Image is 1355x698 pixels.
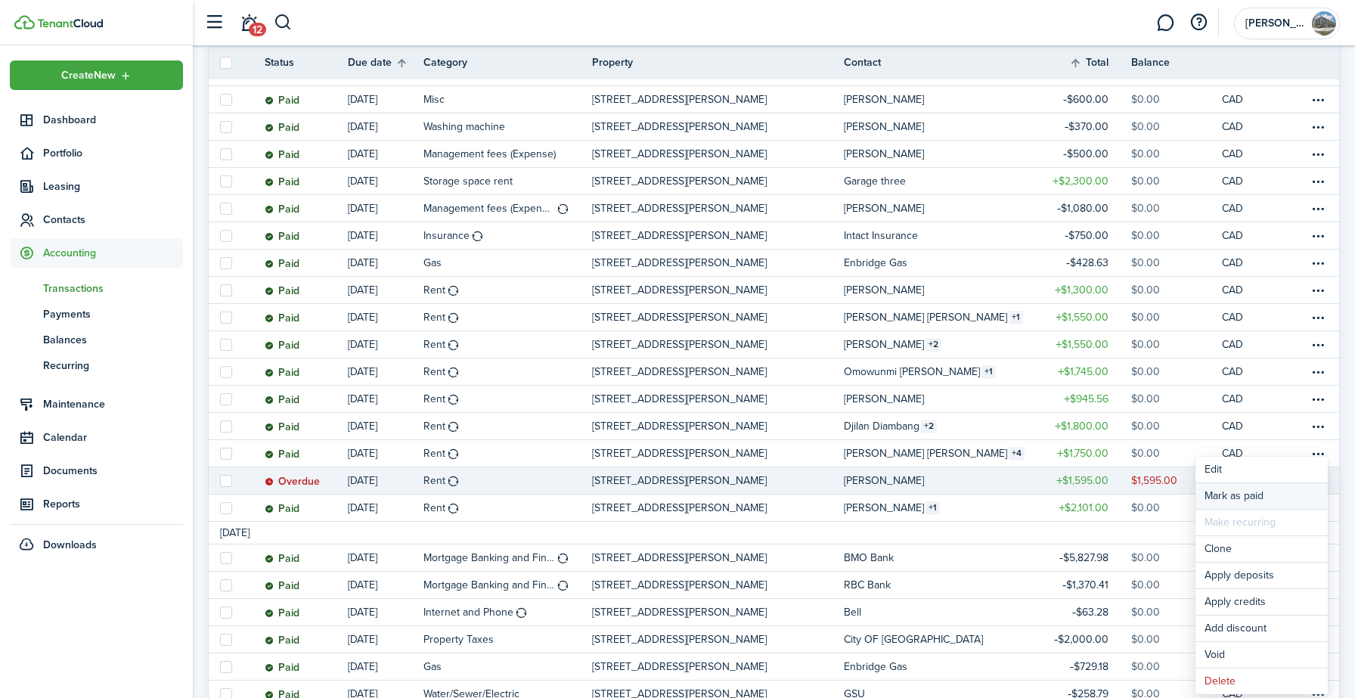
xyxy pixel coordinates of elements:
p: CAD [1222,92,1243,107]
a: $0.00 [1131,544,1222,571]
a: CAD [1222,195,1264,222]
p: CAD [1222,146,1243,162]
a: $1,595.00 [1040,467,1131,494]
p: CAD [1222,309,1243,325]
a: Rent [423,467,592,494]
p: [DATE] [348,200,377,216]
a: $0.00 [1131,168,1222,194]
p: CAD [1222,364,1243,380]
a: $500.00 [1040,141,1131,167]
table-amount-description: $0.00 [1131,500,1160,516]
a: [PERSON_NAME] [844,86,1040,113]
a: Paid [265,195,348,222]
a: $428.63 [1040,250,1131,276]
table-amount-title: $750.00 [1065,228,1108,244]
a: Messaging [1151,4,1180,42]
table-amount-description: $1,595.00 [1131,473,1177,489]
a: Paid [265,222,348,249]
a: $0.00 [1131,304,1222,330]
a: Rent [423,413,592,439]
p: [STREET_ADDRESS][PERSON_NAME] [592,92,767,107]
status: Paid [265,448,299,461]
a: [DATE] [348,467,423,494]
a: Mark as paid [1195,483,1328,509]
a: [PERSON_NAME]1 [844,495,1040,521]
table-profile-info-text: Garage three [844,175,906,188]
a: [PERSON_NAME] [844,141,1040,167]
table-info-title: Gas [423,255,442,271]
a: Overdue [265,467,348,494]
p: [STREET_ADDRESS][PERSON_NAME] [592,119,767,135]
p: [DATE] [348,500,377,516]
table-profile-info-text: [PERSON_NAME] [844,475,924,487]
table-info-title: Mortgage Banking and Financial Services [423,550,555,566]
table-profile-info-text: [PERSON_NAME] [844,94,924,106]
img: TenantCloud [14,15,35,29]
table-amount-description: $0.00 [1131,391,1160,407]
a: Garage three [844,168,1040,194]
a: $5,827.98 [1040,544,1131,571]
status: Paid [265,503,299,515]
a: Paid [265,168,348,194]
table-amount-title: $1,550.00 [1056,309,1108,325]
a: [STREET_ADDRESS][PERSON_NAME] [592,222,845,249]
a: CAD [1222,304,1264,330]
a: CAD [1222,386,1264,412]
table-profile-info-text: Enbridge Gas [844,257,907,269]
a: $1,800.00 [1040,413,1131,439]
a: $600.00 [1040,86,1131,113]
table-amount-title: $1,750.00 [1057,445,1108,461]
table-amount-description: $0.00 [1131,364,1160,380]
a: [DATE] [348,386,423,412]
table-amount-title: $428.63 [1066,255,1108,271]
a: CAD [1222,331,1264,358]
a: CAD [1222,277,1264,303]
status: Paid [265,312,299,324]
p: CAD [1222,173,1243,189]
a: [STREET_ADDRESS][PERSON_NAME] [592,250,845,276]
table-amount-title: $2,300.00 [1053,173,1108,189]
a: [DATE] [348,222,423,249]
a: [STREET_ADDRESS][PERSON_NAME] [592,440,845,467]
table-amount-description: $0.00 [1131,119,1160,135]
a: [STREET_ADDRESS][PERSON_NAME] [592,168,845,194]
a: $2,300.00 [1040,168,1131,194]
a: Payments [10,301,183,327]
p: [DATE] [348,228,377,244]
a: $0.00 [1131,141,1222,167]
p: [STREET_ADDRESS][PERSON_NAME] [592,418,767,434]
a: $0.00 [1131,113,1222,140]
a: [PERSON_NAME]2 [844,331,1040,358]
table-amount-description: $0.00 [1131,146,1160,162]
p: [STREET_ADDRESS][PERSON_NAME] [592,255,767,271]
table-info-title: Management fees (Expense) [423,200,555,216]
table-amount-description: $0.00 [1131,309,1160,325]
a: Paid [265,277,348,303]
a: [DATE] [348,86,423,113]
table-amount-description: $0.00 [1131,550,1160,566]
a: $1,300.00 [1040,277,1131,303]
p: [STREET_ADDRESS][PERSON_NAME] [592,445,767,461]
a: CAD [1222,86,1264,113]
img: Vick [1312,11,1336,36]
a: [STREET_ADDRESS][PERSON_NAME] [592,544,845,571]
th: Sort [348,54,423,72]
p: CAD [1222,418,1243,434]
a: $750.00 [1040,222,1131,249]
a: $0.00 [1131,250,1222,276]
a: [STREET_ADDRESS][PERSON_NAME] [592,495,845,521]
p: [STREET_ADDRESS][PERSON_NAME] [592,337,767,352]
a: $0.00 [1131,331,1222,358]
p: [DATE] [348,92,377,107]
a: CAD [1222,358,1264,385]
a: Notifications [234,4,263,42]
table-info-title: Storage space rent [423,173,513,189]
span: Reports [43,496,183,512]
status: Paid [265,285,299,297]
a: [DATE] [348,413,423,439]
a: [DATE] [348,440,423,467]
table-info-title: [PERSON_NAME] [PERSON_NAME] [844,309,1007,325]
a: Paid [265,495,348,521]
p: CAD [1222,255,1243,271]
status: Paid [265,122,299,134]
